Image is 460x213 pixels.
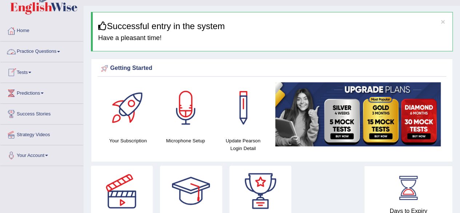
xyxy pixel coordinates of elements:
[98,35,447,42] h4: Have a pleasant time!
[103,137,153,145] h4: Your Subscription
[0,21,83,39] a: Home
[218,137,268,152] h4: Update Pearson Login Detail
[0,145,83,163] a: Your Account
[160,137,211,145] h4: Microphone Setup
[0,104,83,122] a: Success Stories
[0,83,83,101] a: Predictions
[0,125,83,143] a: Strategy Videos
[441,18,445,25] button: ×
[0,62,83,80] a: Tests
[99,63,444,74] div: Getting Started
[275,82,441,146] img: small5.jpg
[98,21,447,31] h3: Successful entry in the system
[0,42,83,60] a: Practice Questions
